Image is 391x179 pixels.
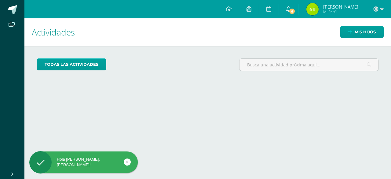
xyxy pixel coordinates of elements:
span: 6 [289,8,295,15]
div: Hola [PERSON_NAME], [PERSON_NAME]! [29,157,138,168]
span: [PERSON_NAME] [323,4,358,10]
span: Mis hijos [355,26,376,38]
a: todas las Actividades [37,58,106,70]
input: Busca una actividad próxima aquí... [239,59,378,71]
img: 8a9c0d23577916ab2ee25db84bfe7c54.png [306,3,319,15]
a: Mis hijos [340,26,384,38]
span: Mi Perfil [323,9,358,14]
h1: Actividades [32,18,384,46]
